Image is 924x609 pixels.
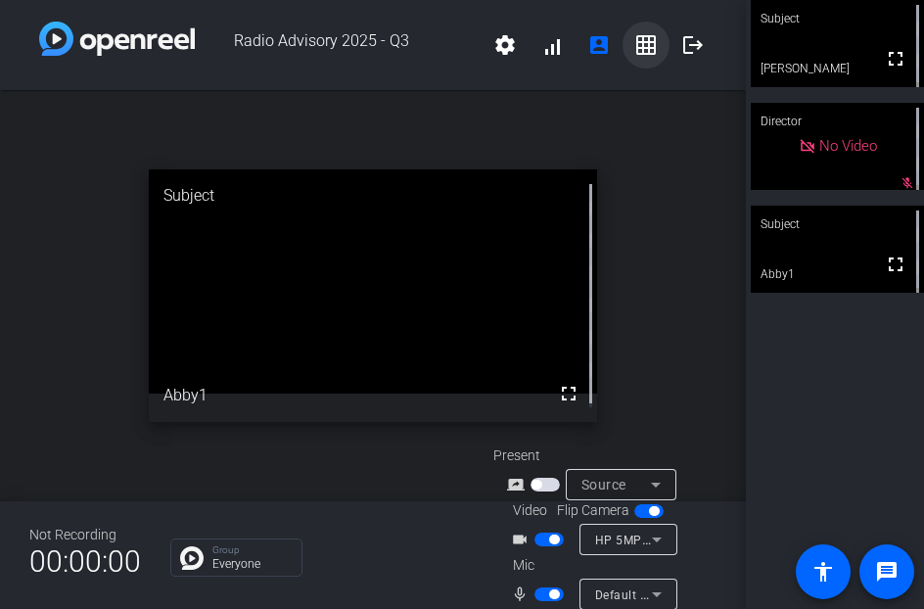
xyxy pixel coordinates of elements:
mat-icon: videocam_outline [511,528,534,551]
span: Flip Camera [557,500,629,521]
div: Subject [751,206,924,243]
p: Everyone [212,558,292,570]
mat-icon: screen_share_outline [507,473,531,496]
div: Present [493,445,689,466]
img: Chat Icon [180,546,204,570]
span: Video [513,500,547,521]
mat-icon: settings [493,33,517,57]
span: HP 5MP Camera (30c9:0096) [595,532,764,547]
mat-icon: grid_on [634,33,658,57]
div: Mic [493,555,689,576]
span: Source [581,477,626,492]
span: Radio Advisory 2025 - Q3 [195,22,482,69]
mat-icon: account_box [587,33,611,57]
div: Director [751,103,924,140]
div: Not Recording [29,525,141,545]
span: Default - Microphone (Realtek(R) Audio) [595,586,822,602]
div: Subject [149,169,596,222]
mat-icon: accessibility [811,560,835,584]
mat-icon: fullscreen [557,382,580,405]
p: Group [212,545,292,555]
img: white-gradient.svg [39,22,195,56]
mat-icon: message [875,560,899,584]
span: 00:00:00 [29,538,141,586]
mat-icon: fullscreen [884,47,907,70]
mat-icon: logout [681,33,705,57]
button: signal_cellular_alt [529,22,576,69]
span: No Video [819,137,877,155]
mat-icon: mic_none [511,583,534,606]
mat-icon: fullscreen [884,253,907,276]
